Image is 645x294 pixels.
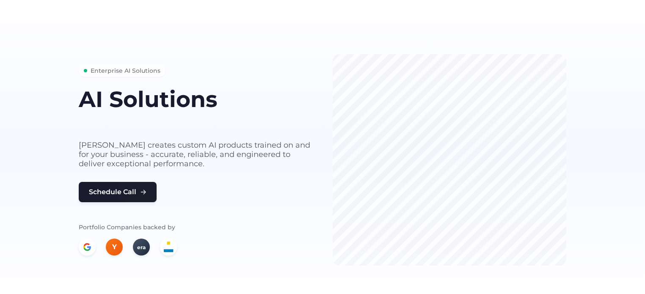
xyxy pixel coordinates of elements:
[79,115,312,130] h2: built for your business needs
[91,66,160,75] span: Enterprise AI Solutions
[79,140,312,168] p: [PERSON_NAME] creates custom AI products trained on and for your business - accurate, reliable, a...
[133,239,150,256] div: era
[106,239,123,256] div: Y
[79,223,312,232] p: Portfolio Companies backed by
[79,87,312,111] h1: AI Solutions
[79,182,157,202] button: Schedule Call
